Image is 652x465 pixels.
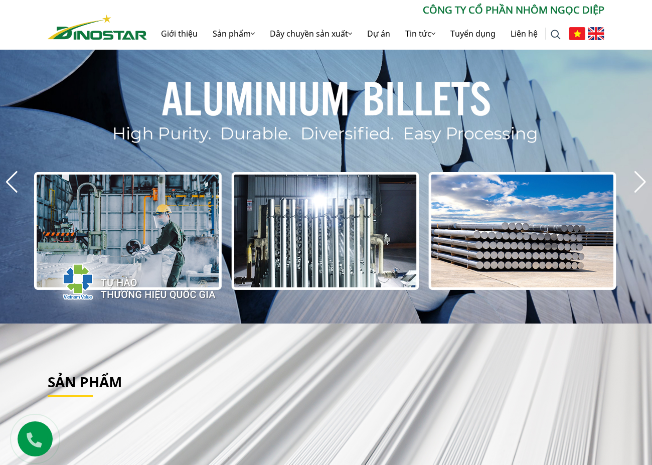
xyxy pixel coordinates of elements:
[398,18,443,50] a: Tin tức
[588,27,604,40] img: English
[503,18,545,50] a: Liên hệ
[360,18,398,50] a: Dự án
[569,27,585,40] img: Tiếng Việt
[205,18,262,50] a: Sản phẩm
[147,3,604,18] p: CÔNG TY CỔ PHẦN NHÔM NGỌC DIỆP
[33,245,217,314] img: thqg
[551,30,561,40] img: search
[443,18,503,50] a: Tuyển dụng
[262,18,360,50] a: Dây chuyền sản xuất
[48,15,147,40] img: Nhôm Dinostar
[5,171,19,193] div: Previous slide
[153,18,205,50] a: Giới thiệu
[48,372,122,391] a: Sản phẩm
[48,13,147,39] a: Nhôm Dinostar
